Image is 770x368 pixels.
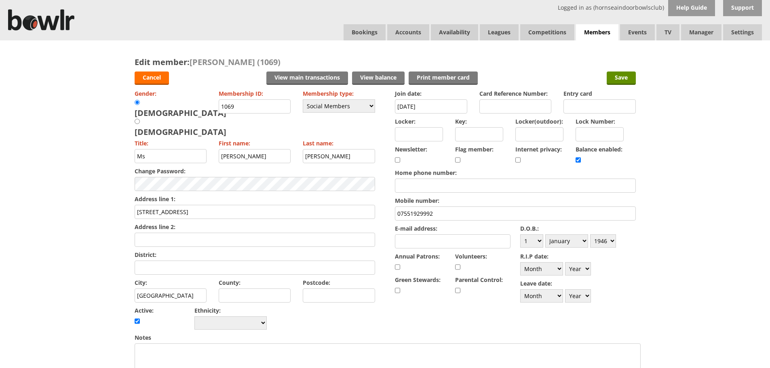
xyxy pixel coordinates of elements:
label: County: [219,279,291,286]
label: Newsletter: [395,145,455,153]
label: Mobile number: [395,197,635,204]
label: Annual Patrons: [395,252,450,260]
span: TV [656,24,679,40]
a: Availability [431,24,478,40]
label: Entry card [563,90,636,97]
label: Active: [135,307,195,314]
label: R.I.P date: [520,252,636,260]
label: Change Password: [135,167,375,175]
label: Title: [135,139,207,147]
label: Home phone number: [395,169,635,177]
label: Parental Control: [455,276,511,284]
a: Cancel [135,71,169,85]
label: District: [135,251,375,259]
span: Accounts [387,24,429,40]
label: Green Stewards: [395,276,450,284]
a: Competitions [520,24,574,40]
label: Locker(outdoor): [515,118,563,125]
label: Notes [135,334,636,341]
label: Flag member: [455,145,515,153]
label: Lock Number: [576,118,624,125]
a: Events [620,24,655,40]
label: Locker: [395,118,443,125]
a: View balance [352,71,405,85]
label: City: [135,279,207,286]
label: Volunteers: [455,252,511,260]
span: Members [576,24,618,41]
label: Membership type: [303,90,375,97]
label: Address line 1: [135,195,375,203]
input: Save [607,71,636,85]
label: D.O.B.: [520,225,636,232]
span: Settings [723,24,762,40]
label: First name: [219,139,291,147]
div: [DEMOGRAPHIC_DATA] [135,99,226,118]
label: Gender: [135,90,207,97]
a: Print member card [409,71,478,85]
a: Leagues [480,24,519,40]
label: Address line 2: [135,223,375,231]
a: View main transactions [266,71,348,85]
label: Membership ID: [219,90,291,97]
label: Join date: [395,90,467,97]
div: [DEMOGRAPHIC_DATA] [135,118,226,137]
label: Leave date: [520,280,636,287]
label: E-mail address: [395,225,511,232]
label: Card Reference Number: [479,90,552,97]
a: Bookings [344,24,386,40]
label: Internet privacy: [515,145,576,153]
span: Manager [681,24,721,40]
label: Key: [455,118,503,125]
label: Postcode: [303,279,375,286]
label: Last name: [303,139,375,147]
span: [PERSON_NAME] (1069) [190,57,281,67]
label: Balance enabled: [576,145,636,153]
label: Ethnicity: [194,307,267,314]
